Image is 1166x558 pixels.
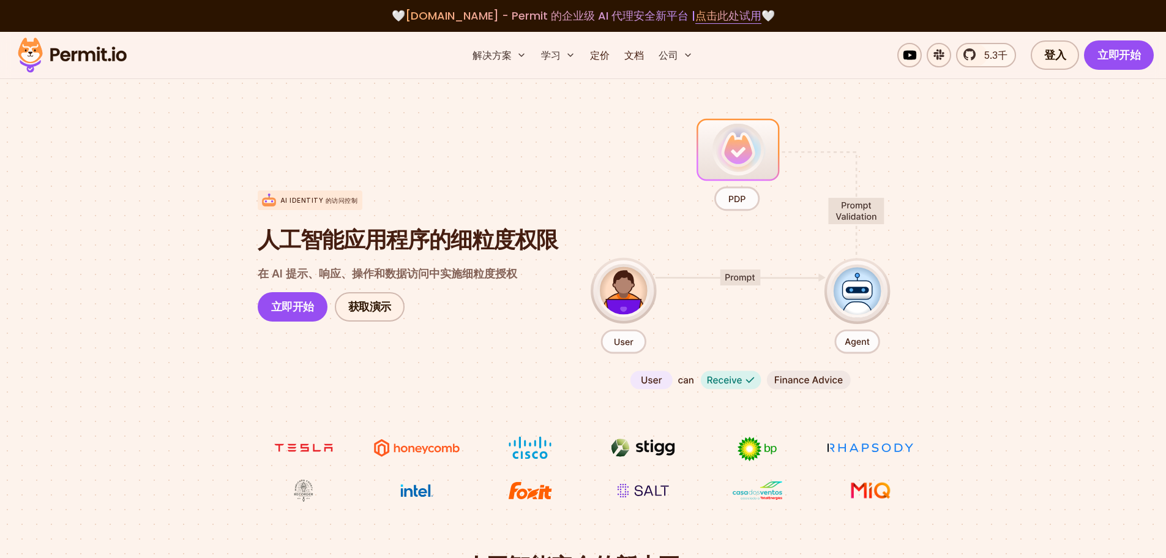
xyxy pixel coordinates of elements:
[824,436,916,459] img: 狂想曲健康
[1084,40,1154,70] a: 立即开始
[956,43,1016,67] a: 5.3千
[1044,47,1066,62] font: 登入
[484,436,576,459] img: 思科
[695,8,761,23] font: 点击此处试用
[654,43,698,67] button: 公司
[12,34,132,76] img: 许可证标志
[258,224,558,255] font: 人工智能应用程序的细粒度权限
[335,292,405,322] a: 获取演示
[624,49,644,61] font: 文档
[258,267,517,280] font: 在 AI 提示、响应、操作和数据访问中实施细粒度授权
[711,479,803,502] img: 风之屋
[371,436,463,459] img: 蜂窝
[473,49,512,61] font: 解决方案
[258,292,327,322] a: 立即开始
[371,479,463,502] img: 英特尔
[392,8,405,23] font: 🤍
[536,43,580,67] button: 学习
[585,43,615,67] a: 定价
[597,436,689,459] img: 斯蒂格
[597,479,689,502] img: 盐
[619,43,649,67] a: 文档
[405,8,695,23] font: [DOMAIN_NAME] - Permit 的企业级 AI 代理安全新平台 |
[695,8,761,24] a: 点击此处试用
[761,8,775,23] font: 🤍
[484,479,576,502] img: 福祉
[258,436,349,459] img: 特斯拉
[590,49,610,61] font: 定价
[829,480,912,501] img: 中间质量
[1031,40,1079,70] a: 登入
[659,49,678,61] font: 公司
[280,197,358,204] font: AI Identity 的访问控制
[468,43,531,67] button: 解决方案
[271,299,314,314] font: 立即开始
[711,436,803,462] img: 血压
[1097,47,1140,62] font: 立即开始
[541,49,561,61] font: 学习
[984,49,1007,61] font: 5.3千
[258,479,349,502] img: 马里科帕县记录员办公室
